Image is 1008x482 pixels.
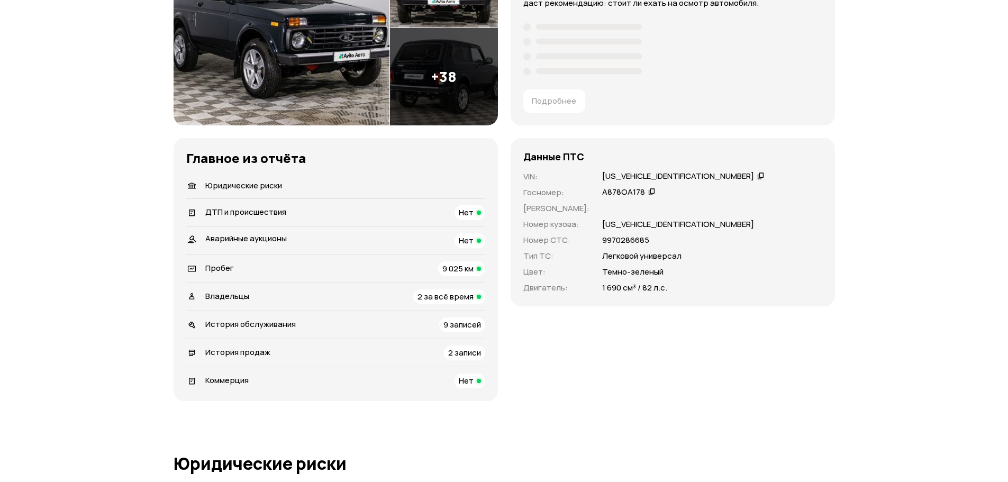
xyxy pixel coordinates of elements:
[523,187,589,198] p: Госномер :
[523,219,589,230] p: Номер кузова :
[459,375,474,386] span: Нет
[602,171,754,182] div: [US_VEHICLE_IDENTIFICATION_NUMBER]
[443,319,481,330] span: 9 записей
[205,180,282,191] span: Юридические риски
[417,291,474,302] span: 2 за всё время
[448,347,481,358] span: 2 записи
[602,234,649,246] p: 9970286685
[523,151,584,162] h4: Данные ПТС
[523,171,589,183] p: VIN :
[205,206,286,217] span: ДТП и происшествия
[205,290,249,302] span: Владельцы
[602,282,667,294] p: 1 690 см³ / 82 л.с.
[174,454,835,473] h1: Юридические риски
[186,151,485,166] h3: Главное из отчёта
[523,234,589,246] p: Номер СТС :
[523,250,589,262] p: Тип ТС :
[205,375,249,386] span: Коммерция
[205,233,287,244] span: Аварийные аукционы
[523,203,589,214] p: [PERSON_NAME] :
[205,347,270,358] span: История продаж
[205,262,234,274] span: Пробег
[459,235,474,246] span: Нет
[602,266,664,278] p: Темно-зеленый
[523,266,589,278] p: Цвет :
[602,250,682,262] p: Легковой универсал
[602,219,754,230] p: [US_VEHICLE_IDENTIFICATION_NUMBER]
[459,207,474,218] span: Нет
[442,263,474,274] span: 9 025 км
[602,187,645,198] div: А878ОА178
[205,319,296,330] span: История обслуживания
[523,282,589,294] p: Двигатель :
